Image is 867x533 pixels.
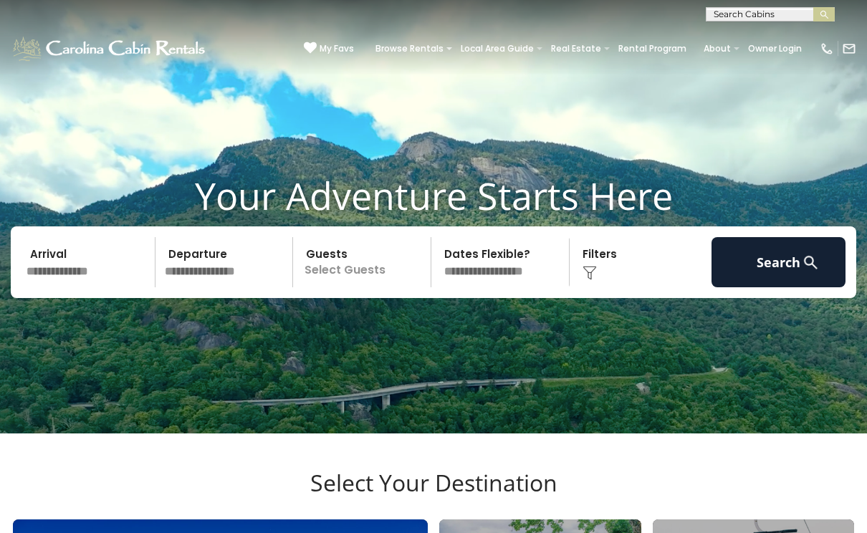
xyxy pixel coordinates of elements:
a: Local Area Guide [454,39,541,59]
img: search-regular-white.png [802,254,820,272]
p: Select Guests [297,237,431,287]
h1: Your Adventure Starts Here [11,173,856,218]
span: My Favs [320,42,354,55]
img: White-1-1-2.png [11,34,209,63]
button: Search [712,237,846,287]
img: mail-regular-white.png [842,42,856,56]
a: About [696,39,738,59]
a: Browse Rentals [368,39,451,59]
h3: Select Your Destination [11,469,856,519]
a: My Favs [304,42,354,56]
a: Owner Login [741,39,809,59]
img: phone-regular-white.png [820,42,834,56]
a: Real Estate [544,39,608,59]
a: Rental Program [611,39,694,59]
img: filter--v1.png [583,266,597,280]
